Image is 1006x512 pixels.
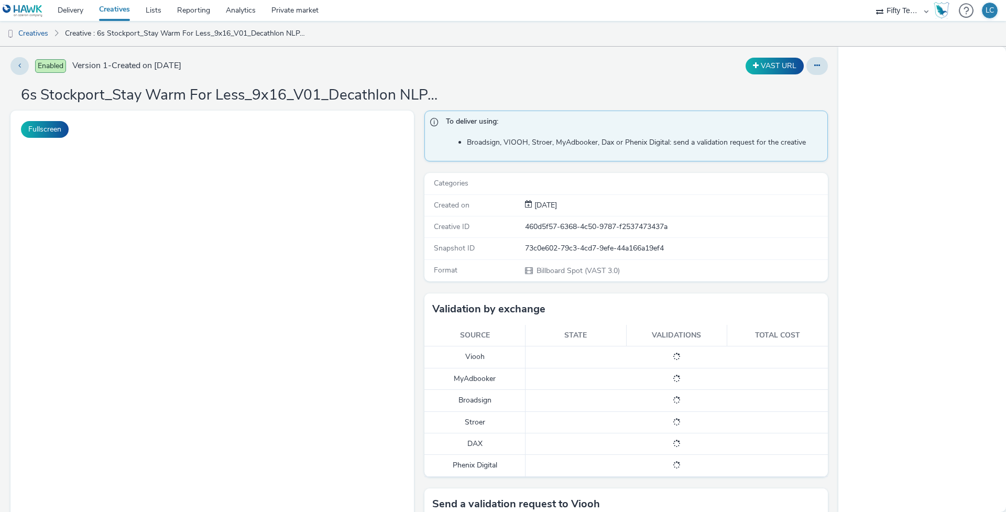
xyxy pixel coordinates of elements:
li: Broadsign, VIOOH, Stroer, MyAdbooker, Dax or Phenix Digital: send a validation request for the cr... [467,137,822,148]
div: Creation 11 September 2025, 15:59 [532,200,557,211]
img: Hawk Academy [934,2,949,19]
span: Created on [434,200,469,210]
div: Duplicate the creative as a VAST URL [743,58,806,74]
h3: Send a validation request to Viooh [432,496,600,512]
td: Viooh [424,346,526,368]
th: Validations [626,325,727,346]
span: Categories [434,178,468,188]
td: Broadsign [424,390,526,411]
span: Version 1 - Created on [DATE] [72,60,181,72]
td: MyAdbooker [424,368,526,389]
span: Format [434,265,457,275]
td: Phenix Digital [424,455,526,476]
button: VAST URL [746,58,804,74]
a: Creative : 6s Stockport_Stay Warm For Less_9x16_V01_Decathlon NLP_[DATE] - [DATE]mp4 [60,21,311,46]
span: [DATE] [532,200,557,210]
h1: 6s Stockport_Stay Warm For Less_9x16_V01_Decathlon NLP_[DATE] - [DATE]mp4 [21,85,440,105]
img: undefined Logo [3,4,43,17]
span: Snapshot ID [434,243,475,253]
div: 73c0e602-79c3-4cd7-9efe-44a166a19ef4 [525,243,827,254]
span: To deliver using: [446,116,817,130]
th: Source [424,325,526,346]
td: Stroer [424,411,526,433]
span: Billboard Spot (VAST 3.0) [535,266,620,276]
div: 460d5f57-6368-4c50-9787-f2537473437a [525,222,827,232]
img: dooh [5,29,16,39]
th: State [526,325,627,346]
span: Enabled [35,59,66,73]
h3: Validation by exchange [432,301,545,317]
td: DAX [424,433,526,455]
th: Total cost [727,325,828,346]
a: Hawk Academy [934,2,954,19]
span: Creative ID [434,222,469,232]
div: LC [986,3,994,18]
button: Fullscreen [21,121,69,138]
